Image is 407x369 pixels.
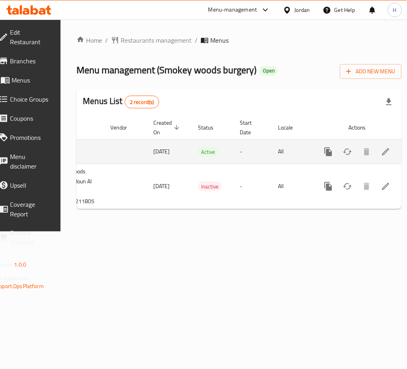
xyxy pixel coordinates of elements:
span: Status [198,123,224,132]
td: - [233,139,272,164]
li: / [105,35,108,45]
button: more [319,142,338,161]
button: more [319,177,338,196]
div: Jordan [295,6,310,14]
span: Edit Restaurant [10,27,51,47]
div: Menu-management [208,5,257,15]
span: Menus [12,75,51,85]
span: Menu management ( Smokey woods burgery ) [76,61,256,79]
span: Promotions [10,133,51,142]
span: H [393,6,397,14]
td: - [233,164,272,209]
nav: breadcrumb [76,35,402,45]
span: Menu disclaimer [10,152,51,171]
table: enhanced table [5,116,402,209]
span: [DATE] [153,181,170,191]
span: Locale [278,123,303,132]
span: Active [198,147,218,157]
span: Vendor [110,123,137,132]
span: 1.0.0 [14,260,26,270]
span: Open [260,67,278,74]
a: Restaurants management [111,35,192,45]
span: Add New Menu [346,67,395,77]
div: Open [260,66,278,76]
a: View Sections [376,142,395,161]
button: Delete menu [357,142,376,161]
button: Add New Menu [340,64,402,79]
a: Home [76,35,102,45]
span: Grocery Checklist [10,228,51,247]
a: View Sections [376,177,395,196]
button: Change Status [338,177,357,196]
span: Start Date [240,118,262,137]
div: Total records count [125,96,159,108]
span: Coupons [10,114,51,123]
span: Restaurants management [121,35,192,45]
div: Export file [380,92,399,112]
span: 2 record(s) [125,98,159,106]
span: Coverage Report [10,200,51,219]
span: Branches [10,56,51,66]
td: All [272,164,313,209]
span: Choice Groups [10,94,51,104]
span: Created On [153,118,182,137]
li: / [195,35,198,45]
th: Actions [313,116,402,140]
td: All [272,139,313,164]
span: Menus [210,35,229,45]
h2: Menus List [83,95,159,108]
button: Change Status [338,142,357,161]
span: Upsell [10,181,51,190]
span: Inactive [198,182,222,191]
span: [DATE] [153,146,170,157]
